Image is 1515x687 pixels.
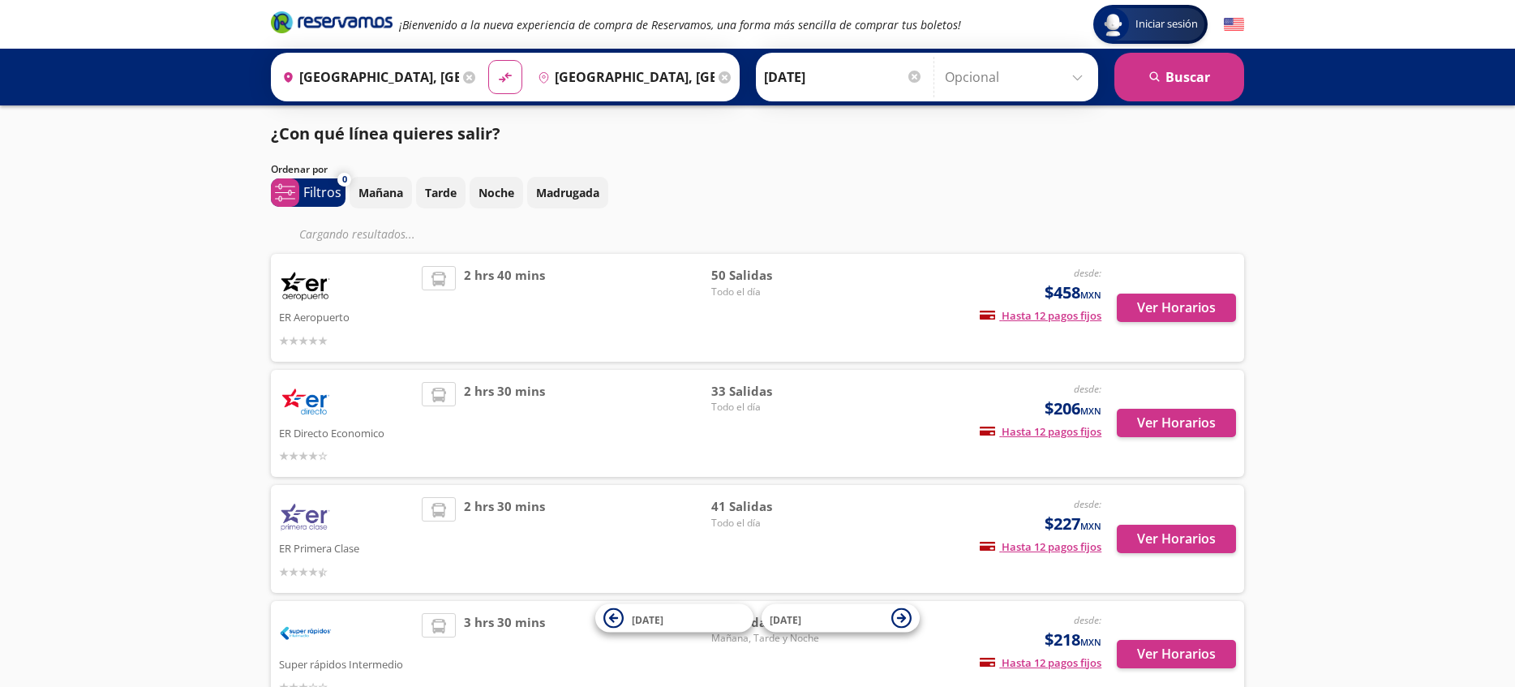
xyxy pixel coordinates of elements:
[945,57,1090,97] input: Opcional
[279,654,414,673] p: Super rápidos Intermedio
[271,122,500,146] p: ¿Con qué línea quieres salir?
[1080,520,1101,532] small: MXN
[350,177,412,208] button: Mañana
[271,10,393,34] i: Brand Logo
[1074,382,1101,396] em: desde:
[1045,628,1101,652] span: $218
[1045,397,1101,421] span: $206
[1045,281,1101,305] span: $458
[299,226,415,242] em: Cargando resultados ...
[279,497,332,538] img: ER Primera Clase
[531,57,715,97] input: Buscar Destino
[279,307,414,326] p: ER Aeropuerto
[303,182,341,202] p: Filtros
[399,17,961,32] em: ¡Bienvenido a la nueva experiencia de compra de Reservamos, una forma más sencilla de comprar tus...
[632,612,663,626] span: [DATE]
[762,604,920,633] button: [DATE]
[980,308,1101,323] span: Hasta 12 pagos fijos
[1129,16,1204,32] span: Iniciar sesión
[279,538,414,557] p: ER Primera Clase
[1080,636,1101,648] small: MXN
[711,382,825,401] span: 33 Salidas
[1117,640,1236,668] button: Ver Horarios
[1224,15,1244,35] button: English
[1080,405,1101,417] small: MXN
[711,631,825,646] span: Mañana, Tarde y Noche
[358,184,403,201] p: Mañana
[342,173,347,187] span: 0
[1045,512,1101,536] span: $227
[711,266,825,285] span: 50 Salidas
[464,266,545,350] span: 2 hrs 40 mins
[416,177,466,208] button: Tarde
[1117,525,1236,553] button: Ver Horarios
[711,497,825,516] span: 41 Salidas
[279,423,414,442] p: ER Directo Economico
[980,539,1101,554] span: Hasta 12 pagos fijos
[1074,266,1101,280] em: desde:
[711,516,825,530] span: Todo el día
[980,655,1101,670] span: Hasta 12 pagos fijos
[279,382,332,423] img: ER Directo Economico
[470,177,523,208] button: Noche
[1117,409,1236,437] button: Ver Horarios
[1074,613,1101,627] em: desde:
[425,184,457,201] p: Tarde
[764,57,923,97] input: Elegir Fecha
[464,497,545,581] span: 2 hrs 30 mins
[1117,294,1236,322] button: Ver Horarios
[980,424,1101,439] span: Hasta 12 pagos fijos
[1074,497,1101,511] em: desde:
[271,178,345,207] button: 0Filtros
[595,604,753,633] button: [DATE]
[271,10,393,39] a: Brand Logo
[279,266,332,307] img: ER Aeropuerto
[1114,53,1244,101] button: Buscar
[479,184,514,201] p: Noche
[711,400,825,414] span: Todo el día
[527,177,608,208] button: Madrugada
[1080,289,1101,301] small: MXN
[464,382,545,466] span: 2 hrs 30 mins
[271,162,328,177] p: Ordenar por
[279,613,332,654] img: Super rápidos Intermedio
[711,285,825,299] span: Todo el día
[536,184,599,201] p: Madrugada
[276,57,459,97] input: Buscar Origen
[770,612,801,626] span: [DATE]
